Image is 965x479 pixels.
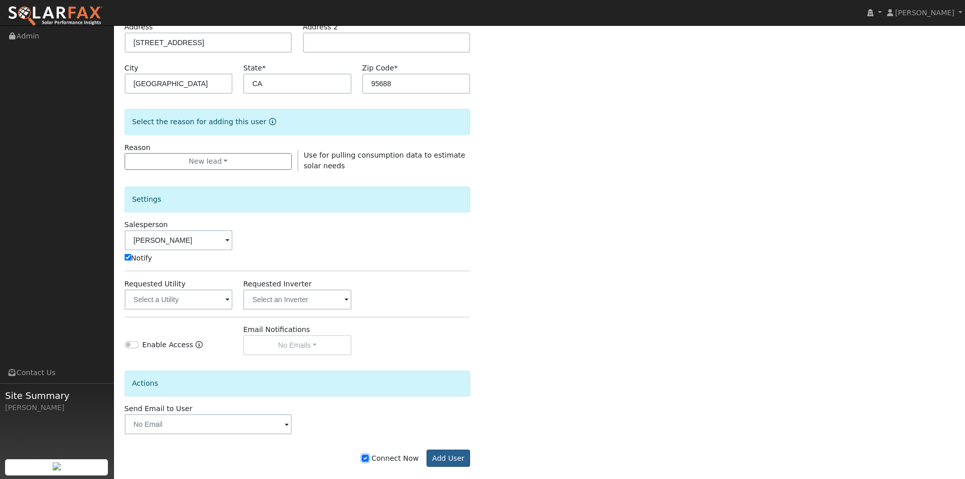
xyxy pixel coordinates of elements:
[125,109,471,135] div: Select the reason for adding this user
[5,389,108,402] span: Site Summary
[243,289,352,310] input: Select an Inverter
[125,22,153,32] label: Address
[125,403,192,414] label: Send Email to User
[362,455,369,462] input: Connect Now
[125,279,186,289] label: Requested Utility
[266,118,276,126] a: Reason for new user
[53,462,61,470] img: retrieve
[895,9,954,17] span: [PERSON_NAME]
[362,63,398,73] label: Zip Code
[125,289,233,310] input: Select a Utility
[243,279,312,289] label: Requested Inverter
[125,253,152,264] label: Notify
[125,142,150,153] label: Reason
[303,22,338,32] label: Address 2
[125,153,292,170] button: New lead
[8,6,103,27] img: SolarFax
[394,64,398,72] span: Required
[125,371,471,396] div: Actions
[125,63,139,73] label: City
[427,450,471,467] button: Add User
[125,219,168,230] label: Salesperson
[304,151,466,170] span: Use for pulling consumption data to estimate solar needs
[243,63,265,73] label: State
[142,340,194,350] label: Enable Access
[262,64,265,72] span: Required
[5,402,108,413] div: [PERSON_NAME]
[196,340,203,355] a: Enable Access
[125,254,131,261] input: Notify
[125,187,471,212] div: Settings
[362,453,418,464] label: Connect Now
[243,324,310,335] label: Email Notifications
[125,414,292,434] input: No Email
[125,230,233,250] input: Select a User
